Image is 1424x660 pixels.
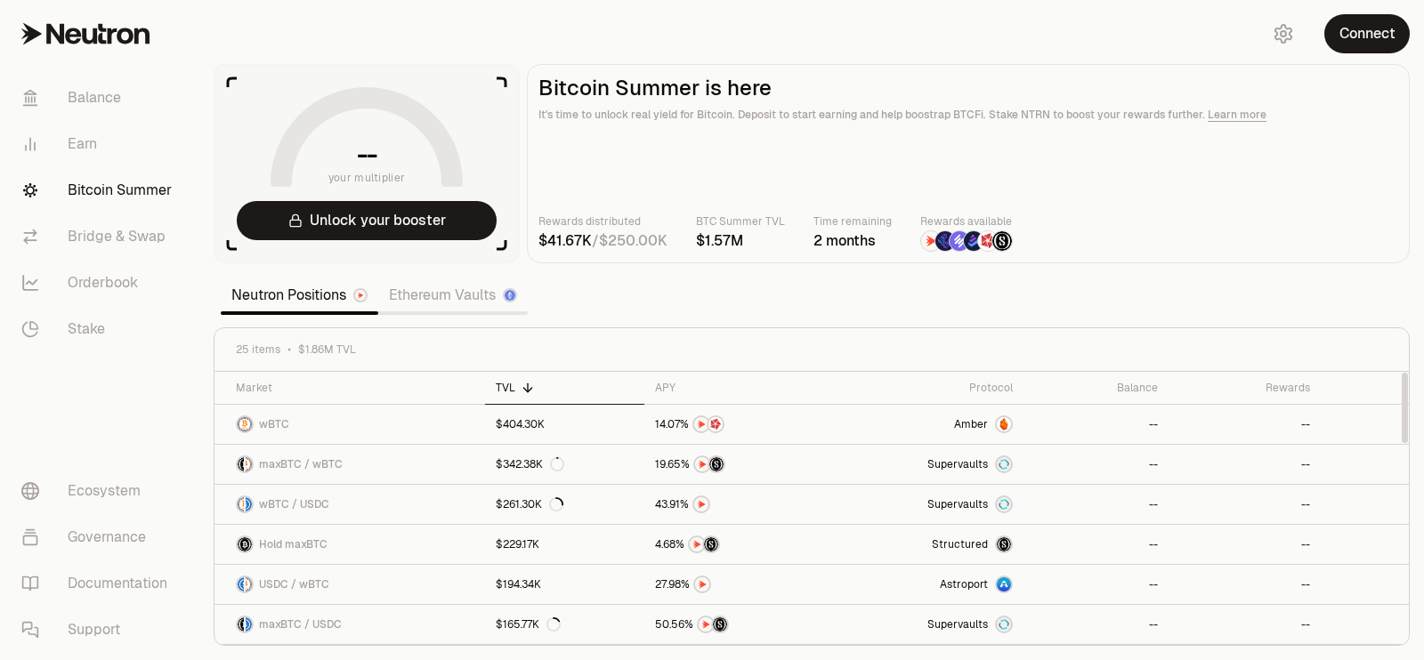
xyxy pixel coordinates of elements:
a: wBTC LogoUSDC LogowBTC / USDC [214,485,485,524]
a: maxBTC LogoHold maxBTC [214,525,485,564]
img: NTRN [690,537,704,551]
img: NTRN [699,617,713,632]
a: Orderbook [7,260,192,306]
a: NTRN [644,565,834,604]
h1: -- [357,141,377,169]
img: maxBTC Logo [238,457,244,471]
button: Connect [1324,14,1410,53]
img: Mars Fragments [708,417,723,431]
a: Balance [7,75,192,121]
span: Supervaults [927,457,988,471]
span: maxBTC / USDC [259,617,342,632]
a: -- [1169,405,1320,444]
div: $194.34K [496,577,541,592]
div: $229.17K [496,537,539,551]
a: Bitcoin Summer [7,167,192,213]
img: Supervaults [997,497,1011,511]
div: APY [655,381,823,395]
a: maxBTC LogowBTC LogomaxBTC / wBTC [214,445,485,484]
button: NTRN [655,575,823,593]
span: wBTC / USDC [259,497,329,511]
div: Balance [1034,381,1158,395]
div: 2 months [813,230,892,252]
div: $165.77K [496,617,561,632]
p: Time remaining [813,213,892,230]
button: NTRNStructured Points [655,455,823,473]
span: Amber [954,417,988,431]
a: $261.30K [485,485,644,524]
a: Ecosystem [7,468,192,514]
span: wBTC [259,417,289,431]
a: NTRN [644,485,834,524]
span: Supervaults [927,617,988,632]
button: NTRNMars Fragments [655,415,823,433]
img: wBTC Logo [238,417,252,431]
p: Rewards distributed [538,213,667,230]
a: Documentation [7,560,192,607]
a: Bridge & Swap [7,213,192,260]
img: Structured Points [992,231,1012,251]
img: Supervaults [997,617,1011,632]
img: USDC Logo [246,617,252,632]
a: Astroport [834,565,1023,604]
a: SupervaultsSupervaults [834,445,1023,484]
img: Structured Points [709,457,724,471]
div: $342.38K [496,457,564,471]
a: NTRNStructured Points [644,605,834,644]
a: -- [1023,605,1169,644]
div: Market [236,381,474,395]
div: Protocol [845,381,1013,395]
a: $165.77K [485,605,644,644]
span: Astroport [940,577,988,592]
a: -- [1169,525,1320,564]
p: Rewards available [920,213,1013,230]
img: Solv Points [950,231,969,251]
img: wBTC Logo [246,577,252,592]
a: SupervaultsSupervaults [834,485,1023,524]
div: / [538,230,667,252]
img: NTRN [694,417,708,431]
img: Ethereum Logo [505,290,515,301]
a: NTRNStructured Points [644,445,834,484]
div: TVL [496,381,634,395]
button: NTRNStructured Points [655,535,823,553]
span: 25 items [236,342,280,357]
span: $1.86M TVL [298,342,356,357]
span: Hold maxBTC [259,537,328,551]
span: Structured [932,537,988,551]
img: Amber [997,417,1011,431]
img: Supervaults [997,457,1011,471]
img: NTRN [695,457,709,471]
p: It's time to unlock real yield for Bitcoin. Deposit to start earning and help boostrap BTCFi. Sta... [538,106,1398,124]
a: -- [1169,445,1320,484]
img: Bedrock Diamonds [964,231,983,251]
a: Learn more [1208,108,1266,122]
img: EtherFi Points [935,231,955,251]
img: maxBTC Logo [238,617,244,632]
a: -- [1169,565,1320,604]
p: BTC Summer TVL [696,213,785,230]
img: Mars Fragments [978,231,998,251]
div: $261.30K [496,497,563,511]
a: maxBTC LogoUSDC LogomaxBTC / USDC [214,605,485,644]
a: $404.30K [485,405,644,444]
a: wBTC LogowBTC [214,405,485,444]
a: StructuredmaxBTC [834,525,1023,564]
span: USDC / wBTC [259,577,329,592]
a: $229.17K [485,525,644,564]
a: -- [1023,525,1169,564]
img: NTRN [695,577,709,592]
img: Structured Points [704,537,718,551]
img: maxBTC [997,537,1011,551]
img: NTRN [694,497,708,511]
img: NTRN [921,231,941,251]
img: USDC Logo [246,497,252,511]
a: -- [1023,485,1169,524]
img: Structured Points [713,617,727,632]
span: maxBTC / wBTC [259,457,343,471]
a: Ethereum Vaults [378,278,528,313]
a: -- [1023,565,1169,604]
a: Governance [7,514,192,560]
a: -- [1023,445,1169,484]
a: Support [7,607,192,653]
